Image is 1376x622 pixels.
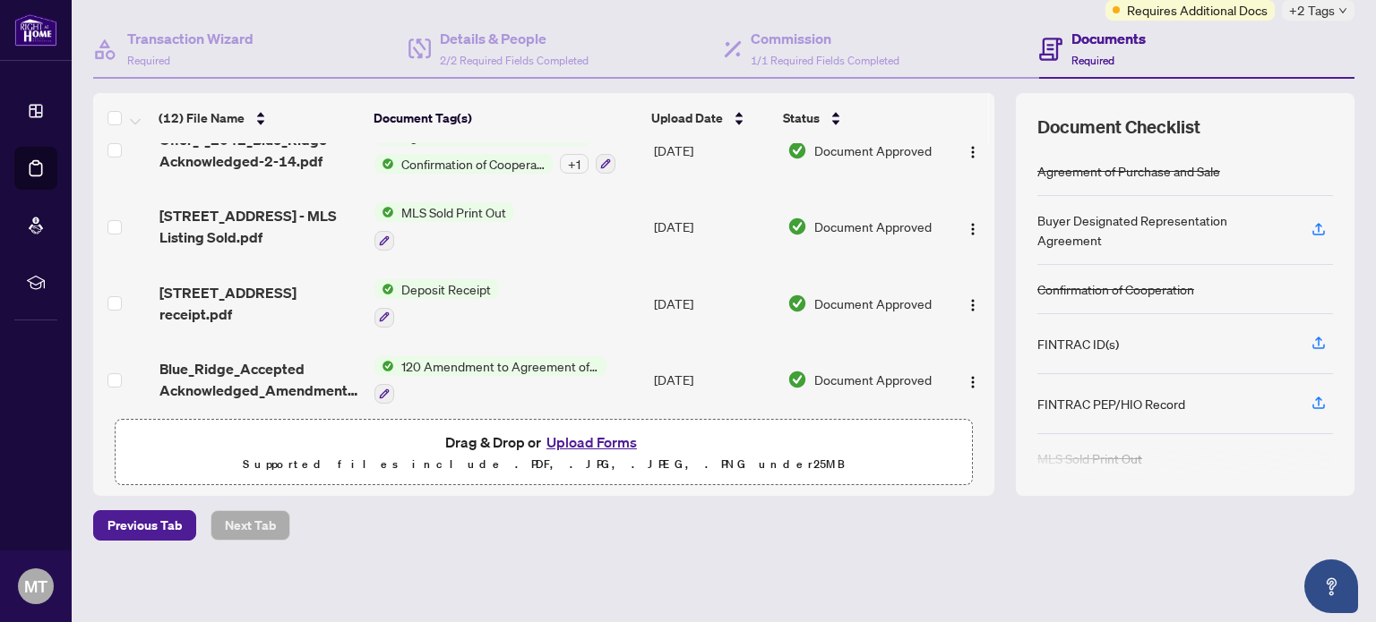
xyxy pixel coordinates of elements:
[966,375,980,389] img: Logo
[1037,394,1185,413] div: FINTRAC PEP/HIO Record
[1071,54,1114,67] span: Required
[814,217,932,236] span: Document Approved
[959,212,987,241] button: Logo
[159,108,245,128] span: (12) File Name
[374,279,498,328] button: Status IconDeposit Receipt
[440,28,589,49] h4: Details & People
[366,93,644,143] th: Document Tag(s)
[116,420,972,486] span: Drag & Drop orUpload FormsSupported files include .PDF, .JPG, .JPEG, .PNG under25MB
[787,141,807,160] img: Document Status
[1037,334,1119,354] div: FINTRAC ID(s)
[151,93,366,143] th: (12) File Name
[966,145,980,159] img: Logo
[374,356,394,376] img: Status Icon
[24,574,47,599] span: MT
[814,294,932,313] span: Document Approved
[211,510,290,541] button: Next Tab
[127,28,254,49] h4: Transaction Wizard
[651,108,723,128] span: Upload Date
[783,108,820,128] span: Status
[751,54,899,67] span: 1/1 Required Fields Completed
[14,13,57,47] img: logo
[394,202,513,222] span: MLS Sold Print Out
[440,54,589,67] span: 2/2 Required Fields Completed
[647,112,780,189] td: [DATE]
[374,356,606,405] button: Status Icon120 Amendment to Agreement of Purchase and Sale
[966,222,980,236] img: Logo
[1338,6,1347,15] span: down
[394,154,553,174] span: Confirmation of Cooperation
[1304,559,1358,613] button: Open asap
[787,370,807,389] img: Document Status
[787,294,807,313] img: Document Status
[374,154,394,174] img: Status Icon
[1071,28,1146,49] h4: Documents
[814,370,932,389] span: Document Approved
[374,202,394,222] img: Status Icon
[959,365,987,394] button: Logo
[394,356,606,376] span: 120 Amendment to Agreement of Purchase and Sale
[647,188,780,265] td: [DATE]
[541,430,642,454] button: Upload Forms
[647,265,780,342] td: [DATE]
[159,358,361,401] span: Blue_Ridge_Accepted Acknowledged_Amendment.pdf
[159,282,361,325] span: [STREET_ADDRESS] receipt.pdf
[787,217,807,236] img: Document Status
[159,129,361,172] span: Offer_-_2042_Blue_Ridge-Acknowledged-2-14.pdf
[374,126,615,175] button: Status IconAgreement of Purchase and SaleStatus IconConfirmation of Cooperation+1
[93,510,196,541] button: Previous Tab
[445,430,642,454] span: Drag & Drop or
[1037,161,1220,181] div: Agreement of Purchase and Sale
[644,93,777,143] th: Upload Date
[374,279,394,299] img: Status Icon
[1037,279,1194,299] div: Confirmation of Cooperation
[159,205,361,248] span: [STREET_ADDRESS] - MLS Listing Sold.pdf
[1037,210,1290,250] div: Buyer Designated Representation Agreement
[647,342,780,419] td: [DATE]
[374,202,513,251] button: Status IconMLS Sold Print Out
[126,454,961,475] p: Supported files include .PDF, .JPG, .JPEG, .PNG under 25 MB
[1037,115,1200,140] span: Document Checklist
[560,154,589,174] div: + 1
[127,54,170,67] span: Required
[966,298,980,312] img: Logo
[959,289,987,318] button: Logo
[107,511,182,540] span: Previous Tab
[959,136,987,165] button: Logo
[814,141,932,160] span: Document Approved
[751,28,899,49] h4: Commission
[776,93,942,143] th: Status
[394,279,498,299] span: Deposit Receipt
